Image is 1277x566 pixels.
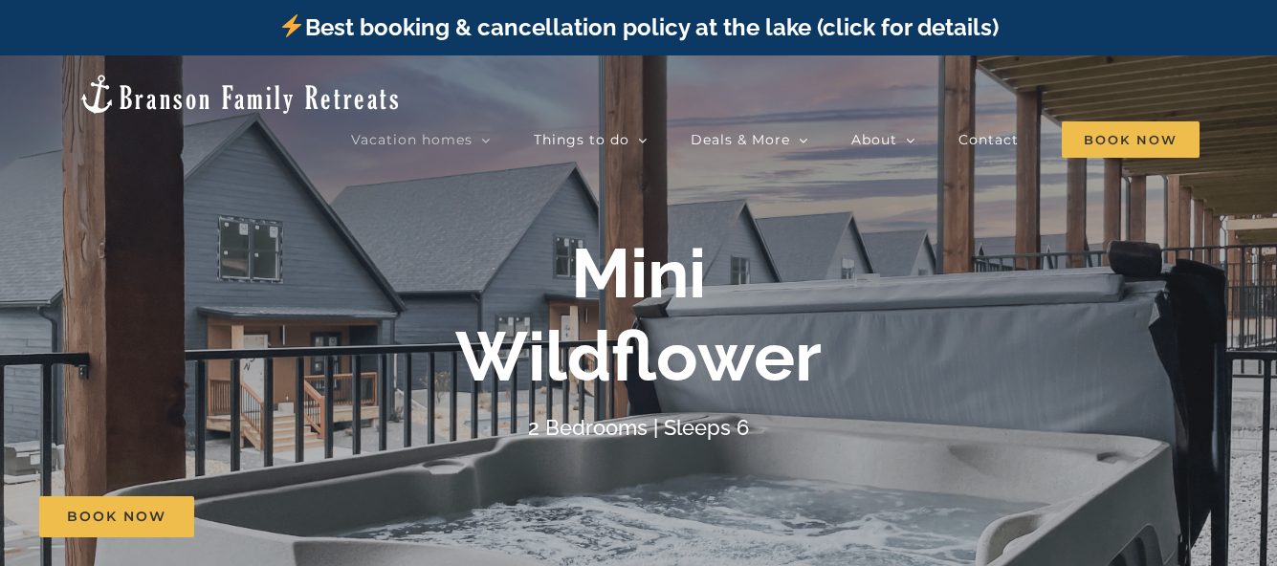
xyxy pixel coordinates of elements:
span: Contact [958,133,1019,146]
span: Book Now [1062,121,1200,158]
a: Things to do [534,120,648,159]
span: Vacation homes [351,133,473,146]
span: About [851,133,897,146]
a: Contact [958,120,1019,159]
span: Deals & More [691,133,790,146]
a: Book Now [39,496,194,537]
a: Best booking & cancellation policy at the lake (click for details) [278,13,998,41]
a: About [851,120,915,159]
nav: Main Menu [351,120,1200,159]
img: ⚡️ [280,14,303,37]
img: Branson Family Retreats Logo [77,73,402,116]
span: Things to do [534,133,629,146]
a: Deals & More [691,120,808,159]
h4: 2 Bedrooms | Sleeps 6 [528,415,749,440]
b: Mini Wildflower [455,232,822,396]
span: Book Now [67,509,166,525]
a: Vacation homes [351,120,491,159]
